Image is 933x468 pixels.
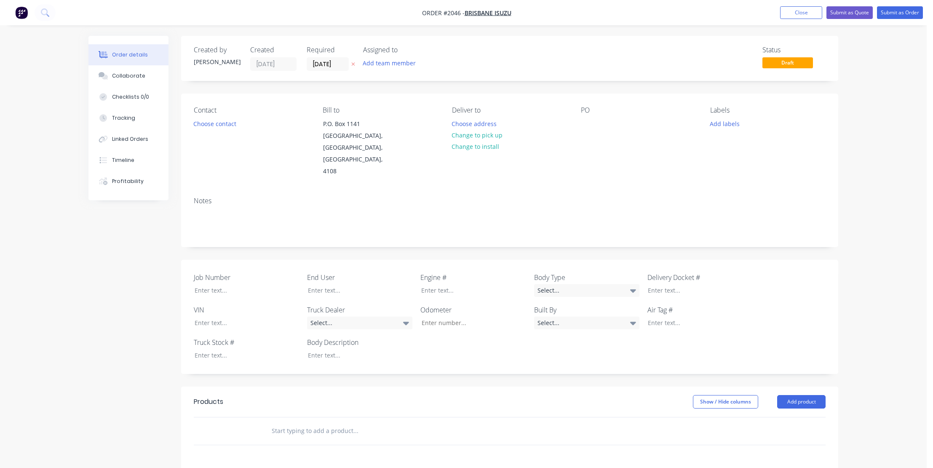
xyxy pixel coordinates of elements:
div: Labels [710,106,826,114]
div: P.O. Box 1141 [323,118,393,130]
button: Add team member [358,57,420,69]
div: Created [250,46,297,54]
button: Profitability [88,171,168,192]
label: Truck Dealer [307,305,412,315]
button: Order details [88,44,168,65]
span: Order #2046 - [422,9,465,17]
button: Submit as Order [877,6,923,19]
button: Close [780,6,822,19]
label: Engine # [420,272,526,282]
button: Show / Hide columns [693,395,758,409]
input: Start typing to add a product... [271,422,440,439]
div: P.O. Box 1141[GEOGRAPHIC_DATA], [GEOGRAPHIC_DATA], [GEOGRAPHIC_DATA], 4108 [316,118,400,178]
button: Choose address [447,118,501,129]
a: Brisbane Isuzu [465,9,511,17]
button: Change to pick up [447,129,507,141]
div: Assigned to [363,46,447,54]
div: Collaborate [112,72,145,80]
button: Change to install [447,141,504,152]
label: Odometer [420,305,526,315]
label: Body Description [307,337,412,347]
button: Linked Orders [88,129,168,150]
label: Truck Stock # [194,337,299,347]
button: Add labels [705,118,744,129]
div: Select... [534,284,639,297]
label: Job Number [194,272,299,282]
div: [PERSON_NAME] [194,57,240,66]
img: Factory [15,6,28,19]
div: [GEOGRAPHIC_DATA], [GEOGRAPHIC_DATA], [GEOGRAPHIC_DATA], 4108 [323,130,393,177]
div: Tracking [112,114,135,122]
button: Checklists 0/0 [88,86,168,108]
button: Collaborate [88,65,168,86]
button: Tracking [88,108,168,129]
div: Notes [194,197,826,205]
label: VIN [194,305,299,315]
button: Choose contact [189,118,241,129]
label: Body Type [534,272,639,282]
button: Timeline [88,150,168,171]
input: Enter number... [414,317,526,329]
div: Select... [307,317,412,329]
div: Timeline [112,156,134,164]
div: Linked Orders [112,135,148,143]
div: Contact [194,106,309,114]
div: Created by [194,46,240,54]
div: Profitability [112,178,144,185]
label: End User [307,272,412,282]
div: Deliver to [452,106,567,114]
label: Delivery Docket # [647,272,753,282]
label: Air Tag # [647,305,753,315]
div: Order details [112,51,148,59]
div: Bill to [323,106,438,114]
button: Add team member [363,57,420,69]
div: PO [581,106,696,114]
label: Built By [534,305,639,315]
div: Status [762,46,826,54]
div: Select... [534,317,639,329]
button: Submit as Quote [826,6,873,19]
div: Checklists 0/0 [112,93,149,101]
div: Required [307,46,353,54]
div: Products [194,397,223,407]
button: Add product [777,395,826,409]
span: Draft [762,57,813,68]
